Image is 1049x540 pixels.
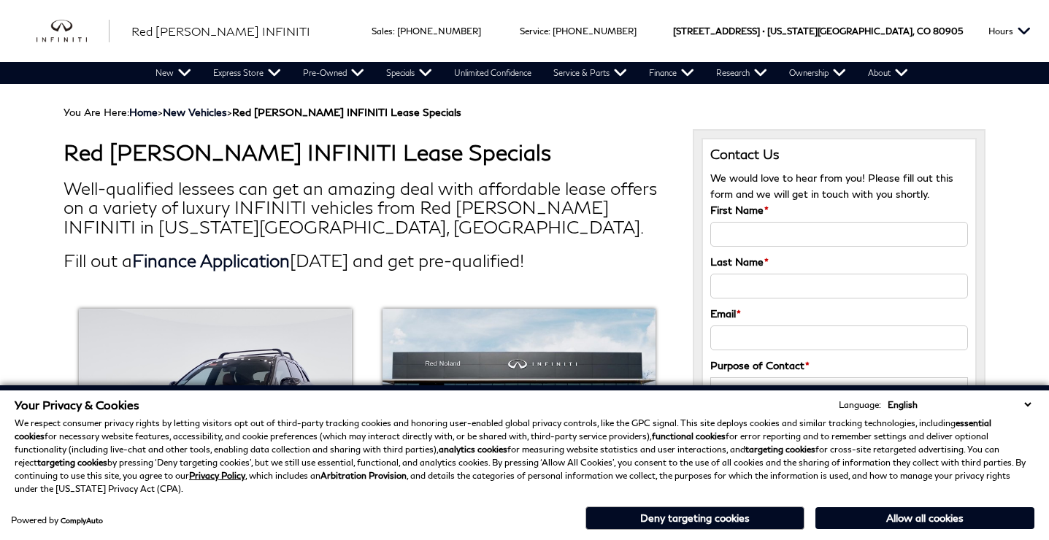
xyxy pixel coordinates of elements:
span: Service [520,26,548,36]
a: Service & Parts [542,62,638,84]
div: Language: [839,401,881,409]
label: Email [710,306,741,322]
span: : [393,26,395,36]
a: [PHONE_NUMBER] [553,26,637,36]
span: Red [PERSON_NAME] INFINITI [131,24,310,38]
p: We respect consumer privacy rights by letting visitors opt out of third-party tracking cookies an... [15,417,1034,495]
label: Last Name [710,254,769,270]
a: New Vehicles [163,106,227,118]
span: Sales [372,26,393,36]
h3: Contact Us [710,147,968,163]
span: > [163,106,461,118]
label: First Name [710,202,769,218]
a: Red [PERSON_NAME] INFINITI [131,23,310,40]
div: Powered by [11,516,103,525]
a: Privacy Policy [189,470,245,481]
span: You Are Here: [64,106,461,118]
a: About [857,62,919,84]
a: Ownership [778,62,857,84]
img: INFINITI [36,20,109,43]
h2: Well-qualified lessees can get an amazing deal with affordable lease offers on a variety of luxur... [64,179,671,236]
div: Breadcrumbs [64,106,985,118]
h1: Red [PERSON_NAME] INFINITI Lease Specials [64,140,671,164]
button: Allow all cookies [815,507,1034,529]
a: [STREET_ADDRESS] • [US_STATE][GEOGRAPHIC_DATA], CO 80905 [673,26,963,36]
a: Pre-Owned [292,62,375,84]
a: Express Store [202,62,292,84]
nav: Main Navigation [145,62,919,84]
img: New 2026 INFINITI QX60 LUXE AWD [383,309,656,514]
button: Deny targeting cookies [585,506,804,530]
strong: targeting cookies [745,444,815,455]
strong: targeting cookies [37,457,107,468]
strong: functional cookies [652,431,726,441]
a: [PHONE_NUMBER] [397,26,481,36]
a: Finance [638,62,705,84]
a: New [145,62,202,84]
span: : [548,26,550,36]
label: Purpose of Contact [710,358,810,374]
strong: Red [PERSON_NAME] INFINITI Lease Specials [232,106,461,118]
span: We would love to hear from you! Please fill out this form and we will get in touch with you shortly. [710,171,953,200]
a: ComplyAuto [61,516,103,525]
span: > [129,106,461,118]
a: Unlimited Confidence [443,62,542,84]
strong: Arbitration Provision [320,470,407,481]
select: Language Select [884,398,1034,412]
a: Research [705,62,778,84]
a: Home [129,106,158,118]
img: New 2025 INFINITI QX50 Sport AWD [79,309,352,514]
h2: Fill out a [DATE] and get pre-qualified! [64,251,671,270]
a: Finance Application [132,250,290,271]
span: Your Privacy & Cookies [15,398,139,412]
strong: analytics cookies [439,444,507,455]
a: Specials [375,62,443,84]
a: infiniti [36,20,109,43]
